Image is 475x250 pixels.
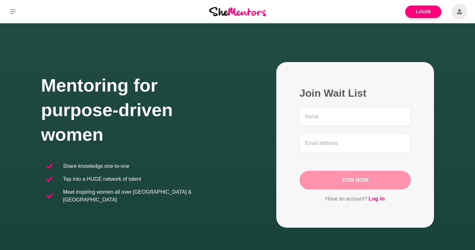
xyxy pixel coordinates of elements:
[209,7,266,16] img: She Mentors Logo
[63,175,141,183] p: Tap into a HUGE network of talent
[405,5,441,18] a: Login
[369,195,385,203] a: Log In
[300,195,411,203] p: Have an account?
[63,162,129,170] p: Share knowledge one-to-one
[300,107,411,126] input: Name
[63,188,232,204] p: Meet inspiring women all over [GEOGRAPHIC_DATA] & [GEOGRAPHIC_DATA]
[41,73,238,147] h1: Mentoring for purpose-driven women
[300,87,411,100] h2: Join Wait List
[300,134,411,153] input: Email address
